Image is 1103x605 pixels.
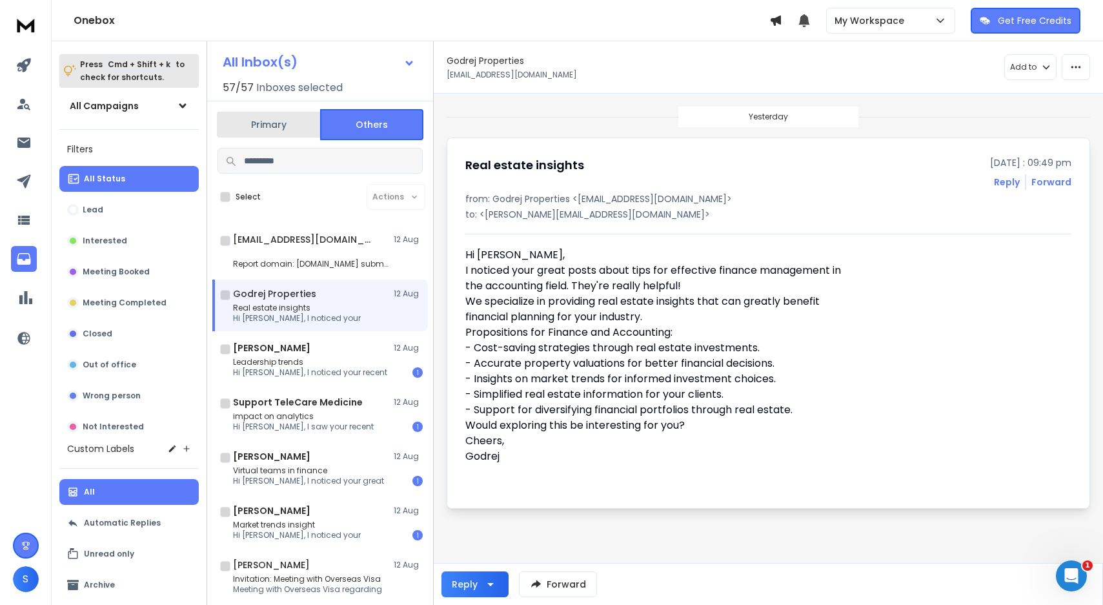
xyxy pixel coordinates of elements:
[59,197,199,223] button: Lead
[233,466,384,476] p: Virtual teams in finance
[233,287,316,300] h1: Godrej Properties
[412,530,423,540] div: 1
[447,70,577,80] p: [EMAIL_ADDRESS][DOMAIN_NAME]
[83,267,150,277] p: Meeting Booked
[233,342,310,354] h1: [PERSON_NAME]
[83,236,127,246] p: Interested
[465,192,1071,205] p: from: Godrej Properties <[EMAIL_ADDRESS][DOMAIN_NAME]>
[13,13,39,37] img: logo
[994,176,1020,189] button: Reply
[59,414,199,440] button: Not Interested
[394,560,423,570] p: 12 Aug
[233,559,310,571] h1: [PERSON_NAME]
[1031,176,1071,189] div: Forward
[465,156,584,174] h1: Real estate insights
[394,451,423,462] p: 12 Aug
[59,93,199,119] button: All Campaigns
[441,571,509,597] button: Reply
[990,156,1071,169] p: [DATE] : 09:49 pm
[59,479,199,505] button: All
[59,228,199,254] button: Interested
[84,580,115,590] p: Archive
[233,411,374,422] p: impact on analytics
[59,166,199,192] button: All Status
[233,584,382,595] p: Meeting with Overseas Visa regarding
[59,259,199,285] button: Meeting Booked
[106,57,172,72] span: Cmd + Shift + k
[13,566,39,592] button: S
[233,396,363,409] h1: Support TeleCare Medicine
[233,504,310,517] h1: [PERSON_NAME]
[59,352,199,378] button: Out of office
[83,205,103,215] p: Lead
[233,357,387,367] p: Leadership trends
[394,506,423,516] p: 12 Aug
[70,99,139,112] h1: All Campaigns
[83,298,167,308] p: Meeting Completed
[233,574,382,584] p: Invitation: Meeting with Overseas Visa
[84,487,95,497] p: All
[233,313,361,323] p: Hi [PERSON_NAME], I noticed your
[83,360,136,370] p: Out of office
[971,8,1080,34] button: Get Free Credits
[217,110,320,139] button: Primary
[320,109,423,140] button: Others
[83,422,144,432] p: Not Interested
[83,391,141,401] p: Wrong person
[84,174,125,184] p: All Status
[80,58,185,84] p: Press to check for shortcuts.
[447,54,524,67] h1: Godrej Properties
[452,578,478,591] div: Reply
[233,233,375,246] h1: [EMAIL_ADDRESS][DOMAIN_NAME]
[998,14,1071,27] p: Get Free Credits
[59,572,199,598] button: Archive
[519,571,597,597] button: Forward
[394,397,423,407] p: 12 Aug
[84,549,134,559] p: Unread only
[1010,62,1037,72] p: Add to
[233,422,374,432] p: Hi [PERSON_NAME], I saw your recent
[233,520,361,530] p: Market trends insight
[84,518,161,528] p: Automatic Replies
[749,112,788,122] p: Yesterday
[465,247,853,490] div: Hi [PERSON_NAME], I noticed your great posts about tips for effective finance management in the a...
[1056,560,1087,591] iframe: Intercom live chat
[233,259,388,269] p: Report domain: [DOMAIN_NAME] submitter: [DOMAIN_NAME]
[412,422,423,432] div: 1
[256,80,343,96] h3: Inboxes selected
[412,476,423,486] div: 1
[233,530,361,540] p: Hi [PERSON_NAME], I noticed your
[59,140,199,158] h3: Filters
[233,367,387,378] p: Hi [PERSON_NAME], I noticed your recent
[233,476,384,486] p: Hi [PERSON_NAME], I noticed your great
[1082,560,1093,571] span: 1
[223,56,298,68] h1: All Inbox(s)
[835,14,909,27] p: My Workspace
[394,343,423,353] p: 12 Aug
[233,303,361,313] p: Real estate insights
[59,383,199,409] button: Wrong person
[59,541,199,567] button: Unread only
[59,321,199,347] button: Closed
[59,290,199,316] button: Meeting Completed
[74,13,769,28] h1: Onebox
[233,450,310,463] h1: [PERSON_NAME]
[412,367,423,378] div: 1
[236,192,261,202] label: Select
[394,289,423,299] p: 12 Aug
[394,234,423,245] p: 12 Aug
[212,49,425,75] button: All Inbox(s)
[83,329,112,339] p: Closed
[465,208,1071,221] p: to: <[PERSON_NAME][EMAIL_ADDRESS][DOMAIN_NAME]>
[67,442,134,455] h3: Custom Labels
[223,80,254,96] span: 57 / 57
[59,510,199,536] button: Automatic Replies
